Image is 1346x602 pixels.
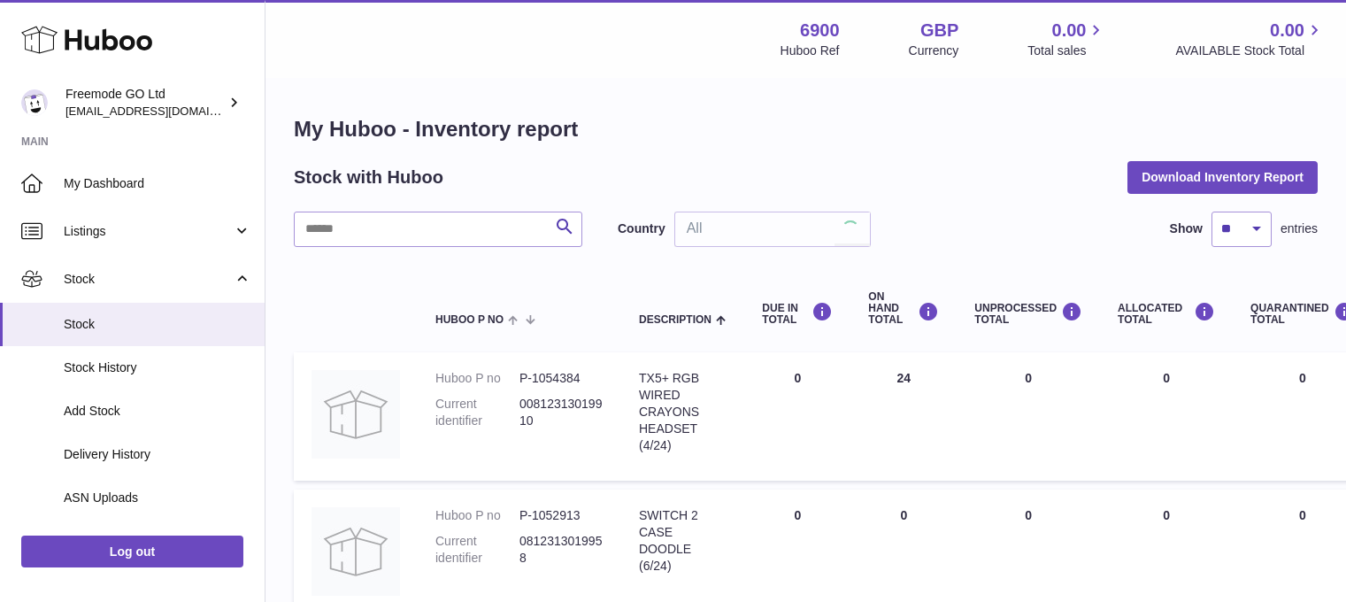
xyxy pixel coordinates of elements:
dt: Huboo P no [435,507,519,524]
strong: 6900 [800,19,840,42]
span: Delivery History [64,446,251,463]
a: Log out [21,536,243,567]
div: ON HAND Total [868,291,939,327]
span: entries [1281,220,1318,237]
span: Stock [64,316,251,333]
img: product image [312,370,400,459]
td: 24 [850,352,957,481]
div: Currency [909,42,959,59]
a: 0.00 Total sales [1027,19,1106,59]
span: Add Stock [64,403,251,420]
span: My Dashboard [64,175,251,192]
td: 0 [957,352,1100,481]
span: 0 [1299,371,1306,385]
dd: 00812313019910 [519,396,604,429]
span: 0.00 [1270,19,1304,42]
dt: Current identifier [435,396,519,429]
dd: P-1052913 [519,507,604,524]
div: SWITCH 2 CASE DOODLE (6/24) [639,507,727,575]
td: 0 [1100,352,1233,481]
img: internalAdmin-6900@internal.huboo.com [21,89,48,116]
div: ALLOCATED Total [1118,302,1215,326]
span: AVAILABLE Stock Total [1175,42,1325,59]
strong: GBP [920,19,958,42]
div: DUE IN TOTAL [762,302,833,326]
span: Description [639,314,711,326]
div: Freemode GO Ltd [65,86,225,120]
label: Country [618,220,665,237]
h2: Stock with Huboo [294,166,443,189]
dt: Huboo P no [435,370,519,387]
dd: 0812313019958 [519,533,604,567]
div: TX5+ RGB WIRED CRAYONS HEADSET (4/24) [639,370,727,453]
button: Download Inventory Report [1127,161,1318,193]
span: Stock [64,271,233,288]
label: Show [1170,220,1203,237]
dd: P-1054384 [519,370,604,387]
span: Stock History [64,359,251,376]
img: product image [312,507,400,596]
span: Huboo P no [435,314,504,326]
span: [EMAIL_ADDRESS][DOMAIN_NAME] [65,104,260,118]
div: Huboo Ref [781,42,840,59]
td: 0 [744,352,850,481]
dt: Current identifier [435,533,519,567]
span: Total sales [1027,42,1106,59]
span: ASN Uploads [64,490,251,506]
div: UNPROCESSED Total [974,302,1082,326]
span: 0 [1299,508,1306,522]
h1: My Huboo - Inventory report [294,115,1318,143]
span: 0.00 [1052,19,1087,42]
a: 0.00 AVAILABLE Stock Total [1175,19,1325,59]
span: Listings [64,223,233,240]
